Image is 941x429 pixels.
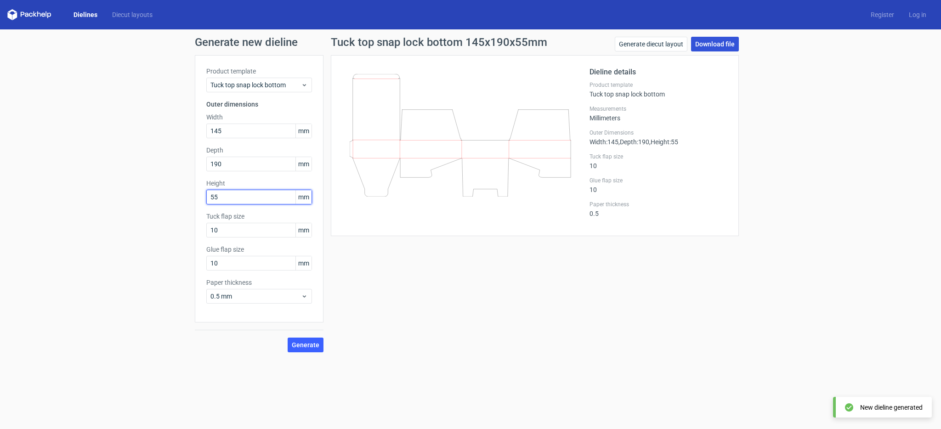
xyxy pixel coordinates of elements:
[295,223,312,237] span: mm
[618,138,649,146] span: , Depth : 190
[863,10,901,19] a: Register
[590,138,618,146] span: Width : 145
[295,190,312,204] span: mm
[590,81,727,98] div: Tuck top snap lock bottom
[206,278,312,287] label: Paper thickness
[590,177,727,184] label: Glue flap size
[206,179,312,188] label: Height
[590,105,727,122] div: Millimeters
[206,67,312,76] label: Product template
[105,10,160,19] a: Diecut layouts
[590,105,727,113] label: Measurements
[590,153,727,169] div: 10
[295,256,312,270] span: mm
[691,37,739,51] a: Download file
[649,138,678,146] span: , Height : 55
[590,153,727,160] label: Tuck flap size
[206,100,312,109] h3: Outer dimensions
[590,129,727,136] label: Outer Dimensions
[210,292,301,301] span: 0.5 mm
[206,245,312,254] label: Glue flap size
[590,201,727,208] label: Paper thickness
[615,37,687,51] a: Generate diecut layout
[901,10,934,19] a: Log in
[590,81,727,89] label: Product template
[288,338,323,352] button: Generate
[860,403,923,412] div: New dieline generated
[590,201,727,217] div: 0.5
[195,37,746,48] h1: Generate new dieline
[590,67,727,78] h2: Dieline details
[66,10,105,19] a: Dielines
[206,113,312,122] label: Width
[295,157,312,171] span: mm
[210,80,301,90] span: Tuck top snap lock bottom
[292,342,319,348] span: Generate
[206,146,312,155] label: Depth
[206,212,312,221] label: Tuck flap size
[590,177,727,193] div: 10
[295,124,312,138] span: mm
[331,37,547,48] h1: Tuck top snap lock bottom 145x190x55mm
